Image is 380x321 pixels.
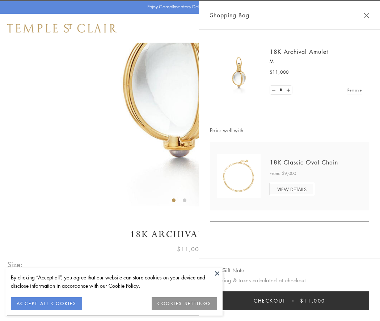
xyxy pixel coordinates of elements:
[7,24,117,33] img: Temple St. Clair
[210,126,369,134] span: Pairs well with
[147,3,229,10] p: Enjoy Complimentary Delivery & Returns
[284,86,292,95] a: Set quantity to 2
[270,86,277,95] a: Set quantity to 0
[254,297,286,305] span: Checkout
[152,297,217,310] button: COOKIES SETTINGS
[300,297,325,305] span: $11,000
[270,48,328,56] a: 18K Archival Amulet
[347,86,362,94] a: Remove
[7,228,373,241] h1: 18K Archival Amulet
[270,183,314,195] a: VIEW DETAILS
[364,13,369,18] button: Close Shopping Bag
[217,51,261,94] img: 18K Archival Amulet
[177,244,203,254] span: $11,000
[270,58,362,65] p: M
[210,10,249,20] span: Shopping Bag
[277,186,307,193] span: VIEW DETAILS
[217,154,261,198] img: N88865-OV18
[270,158,338,166] a: 18K Classic Oval Chain
[11,273,217,290] div: By clicking “Accept all”, you agree that our website can store cookies on your device and disclos...
[210,276,369,285] p: Shipping & taxes calculated at checkout
[210,266,244,275] button: Add Gift Note
[7,258,23,270] span: Size:
[210,291,369,310] button: Checkout $11,000
[270,170,296,177] span: From: $9,000
[11,297,82,310] button: ACCEPT ALL COOKIES
[270,69,289,76] span: $11,000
